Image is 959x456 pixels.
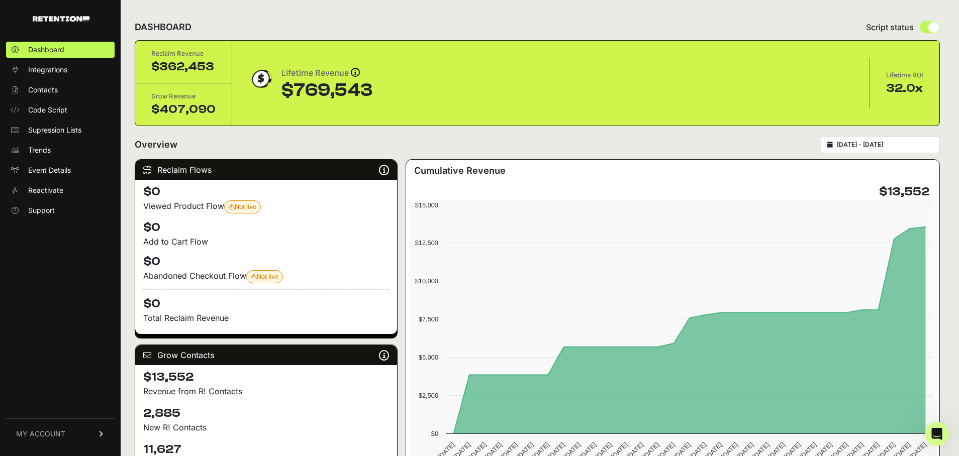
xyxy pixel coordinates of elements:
div: $407,090 [151,101,216,118]
p: New R! Contacts [143,421,389,433]
div: Viewed Product Flow [143,200,389,213]
h4: $0 [143,254,389,270]
div: Add to Cart Flow [143,236,389,248]
a: MY ACCOUNT [6,418,115,449]
text: $7,500 [419,315,438,323]
text: $5,000 [419,354,438,361]
span: Support [28,205,55,215]
span: Reactivate [28,185,63,195]
h4: $0 [143,289,389,312]
a: Integrations [6,62,115,78]
a: Code Script [6,102,115,118]
h4: 2,885 [143,405,389,421]
h4: $13,552 [143,369,389,385]
span: Contacts [28,85,58,95]
div: 32.0x [886,80,923,96]
span: Supression Lists [28,125,81,135]
div: Reclaim Flows [135,160,397,180]
span: Not live [229,203,256,210]
a: Reactivate [6,182,115,198]
div: $362,453 [151,59,216,75]
h4: $0 [143,184,389,200]
h2: Overview [135,138,177,152]
span: Event Details [28,165,71,175]
img: Retention.com [33,16,89,22]
span: Integrations [28,65,67,75]
img: dollar-coin-05c43ed7efb7bc0c12610022525b4bbbb207c7efeef5aecc26f025e68dcafac9.png [248,66,273,91]
a: Trends [6,142,115,158]
text: $2,500 [419,392,438,399]
div: $769,543 [281,80,372,100]
h4: $13,552 [879,184,929,200]
h2: DASHBOARD [135,20,191,34]
a: Contacts [6,82,115,98]
a: Dashboard [6,42,115,58]
a: Support [6,202,115,218]
span: Not live [251,273,278,280]
div: Lifetime ROI [886,70,923,80]
span: MY ACCOUNT [16,429,65,439]
h3: Cumulative Revenue [414,164,506,178]
div: Reclaim Revenue [151,49,216,59]
div: Grow Revenue [151,91,216,101]
p: Total Reclaim Revenue [143,312,389,324]
text: $12,500 [415,239,438,247]
span: Dashboard [28,45,64,55]
div: Lifetime Revenue [281,66,372,80]
iframe: Intercom live chat [925,422,949,446]
h4: $0 [143,219,389,236]
text: $10,000 [415,277,438,285]
span: Code Script [28,105,67,115]
div: Grow Contacts [135,345,397,365]
a: Supression Lists [6,122,115,138]
a: Event Details [6,162,115,178]
p: Revenue from R! Contacts [143,385,389,397]
span: Script status [866,21,914,33]
text: $15,000 [415,201,438,209]
div: Abandoned Checkout Flow [143,270,389,283]
text: $0 [431,430,438,437]
span: Trends [28,145,51,155]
